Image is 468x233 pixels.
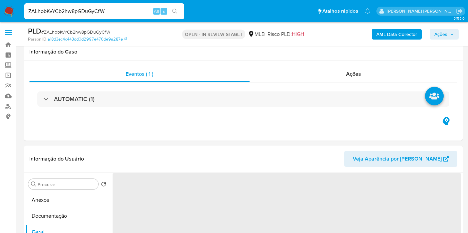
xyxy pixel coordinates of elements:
[24,7,184,16] input: Pesquise usuários ou casos...
[376,29,417,40] b: AML Data Collector
[29,49,457,55] h1: Informação do Caso
[26,192,109,208] button: Anexos
[31,181,36,187] button: Procurar
[344,151,457,167] button: Veja Aparência por [PERSON_NAME]
[28,26,41,36] b: PLD
[28,36,46,42] b: Person ID
[430,29,459,40] button: Ações
[387,8,454,14] p: leticia.merlin@mercadolivre.com
[163,8,165,14] span: s
[248,31,265,38] div: MLB
[29,156,84,162] h1: Informação do Usuário
[182,30,245,39] p: OPEN - IN REVIEW STAGE I
[126,70,153,78] span: Eventos ( 1 )
[101,181,106,189] button: Retornar ao pedido padrão
[26,208,109,224] button: Documentação
[353,151,442,167] span: Veja Aparência por [PERSON_NAME]
[54,95,95,103] h3: AUTOMATIC (1)
[292,30,304,38] span: HIGH
[168,7,182,16] button: search-icon
[154,8,159,14] span: Alt
[41,29,110,35] span: # ZALhobKvYCb2hw8pGDuGyCfW
[456,8,463,15] a: Sair
[322,8,358,15] span: Atalhos rápidos
[48,36,127,42] a: a18d3ec4c443dd0d2997e470de9a287e
[38,181,96,187] input: Procurar
[365,8,370,14] a: Notificações
[434,29,447,40] span: Ações
[346,70,361,78] span: Ações
[267,31,304,38] span: Risco PLD:
[37,91,449,107] div: AUTOMATIC (1)
[372,29,422,40] button: AML Data Collector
